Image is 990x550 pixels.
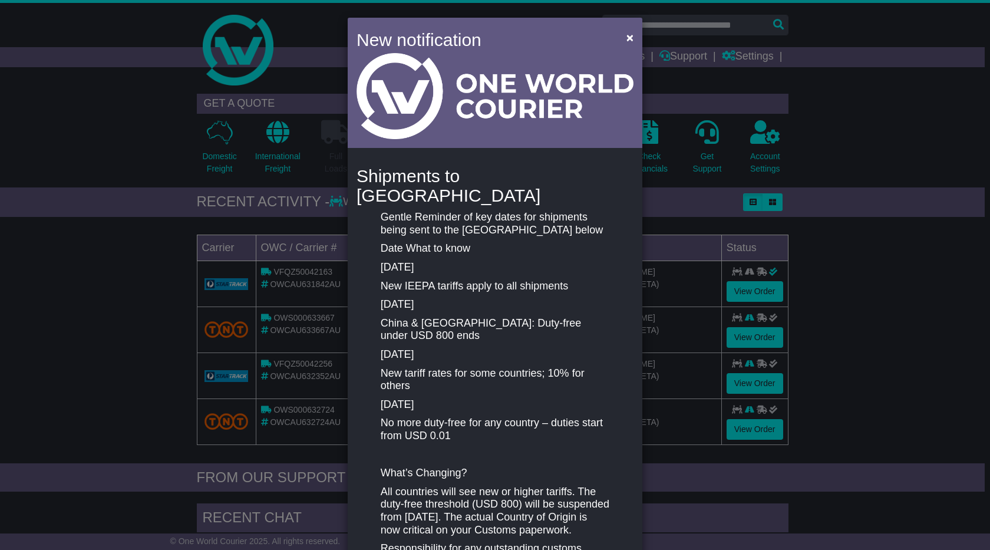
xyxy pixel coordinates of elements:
button: Close [621,25,639,50]
p: New tariff rates for some countries; 10% for others [381,367,609,393]
p: All countries will see new or higher tariffs. The duty-free threshold (USD 800) will be suspended... [381,486,609,536]
p: What’s Changing? [381,467,609,480]
p: [DATE] [381,398,609,411]
p: Date What to know [381,242,609,255]
p: [DATE] [381,261,609,274]
p: China & [GEOGRAPHIC_DATA]: Duty-free under USD 800 ends [381,317,609,342]
p: [DATE] [381,298,609,311]
p: [DATE] [381,348,609,361]
p: New IEEPA tariffs apply to all shipments [381,280,609,293]
span: × [626,31,633,44]
h4: New notification [357,27,609,53]
img: Light [357,53,633,139]
h4: Shipments to [GEOGRAPHIC_DATA] [357,166,633,205]
p: No more duty-free for any country – duties start from USD 0.01 [381,417,609,442]
p: Gentle Reminder of key dates for shipments being sent to the [GEOGRAPHIC_DATA] below [381,211,609,236]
